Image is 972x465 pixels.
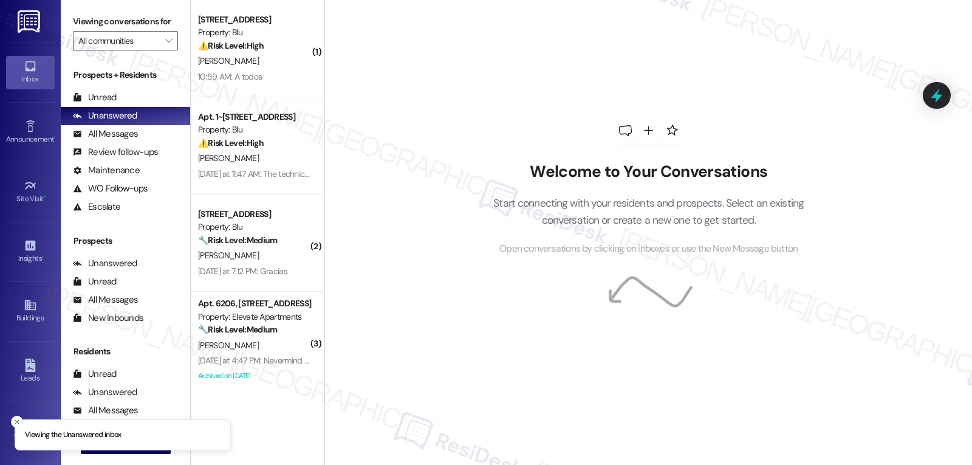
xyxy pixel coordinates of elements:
[198,235,277,246] strong: 🔧 Risk Level: Medium
[198,266,287,277] div: [DATE] at 7:12 PM: Gracias
[73,201,120,213] div: Escalate
[6,415,55,447] a: Templates •
[61,69,190,81] div: Prospects + Residents
[198,208,310,221] div: [STREET_ADDRESS]
[197,368,312,384] div: Archived on [DATE]
[475,195,823,229] p: Start connecting with your residents and prospects. Select an existing conversation or create a n...
[25,430,122,441] p: Viewing the Unanswered inbox
[54,133,56,142] span: •
[73,182,148,195] div: WO Follow-ups
[6,176,55,208] a: Site Visit •
[198,250,259,261] span: [PERSON_NAME]
[73,12,178,31] label: Viewing conversations for
[73,404,138,417] div: All Messages
[11,416,23,428] button: Close toast
[73,312,143,325] div: New Inbounds
[73,91,117,104] div: Unread
[198,111,310,123] div: Apt. 1~[STREET_ADDRESS]
[198,297,310,310] div: Apt. 6206, [STREET_ADDRESS][PERSON_NAME]
[198,324,277,335] strong: 🔧 Risk Level: Medium
[42,252,44,261] span: •
[73,257,137,270] div: Unanswered
[73,368,117,381] div: Unread
[78,31,159,50] input: All communities
[73,386,137,399] div: Unanswered
[6,355,55,388] a: Leads
[165,36,172,46] i: 
[198,123,310,136] div: Property: Blu
[198,55,259,66] span: [PERSON_NAME]
[198,221,310,233] div: Property: Blu
[198,40,264,51] strong: ⚠️ Risk Level: High
[44,193,46,201] span: •
[198,311,310,323] div: Property: Elevate Apartments
[73,164,140,177] div: Maintenance
[6,56,55,89] a: Inbox
[18,10,43,33] img: ResiDesk Logo
[499,241,798,257] span: Open conversations by clicking on inboxes or use the New Message button
[73,275,117,288] div: Unread
[198,153,259,164] span: [PERSON_NAME]
[61,235,190,247] div: Prospects
[198,137,264,148] strong: ⚠️ Risk Level: High
[198,71,262,82] div: 10:59 AM: A todos
[198,355,401,366] div: [DATE] at 4:47 PM: Nevermind I went in and took care of it.
[6,235,55,268] a: Insights •
[198,26,310,39] div: Property: Blu
[73,109,137,122] div: Unanswered
[6,295,55,328] a: Buildings
[475,162,823,182] h2: Welcome to Your Conversations
[198,340,259,351] span: [PERSON_NAME]
[73,294,138,306] div: All Messages
[198,13,310,26] div: [STREET_ADDRESS]
[61,345,190,358] div: Residents
[73,128,138,140] div: All Messages
[73,146,158,159] div: Review follow-ups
